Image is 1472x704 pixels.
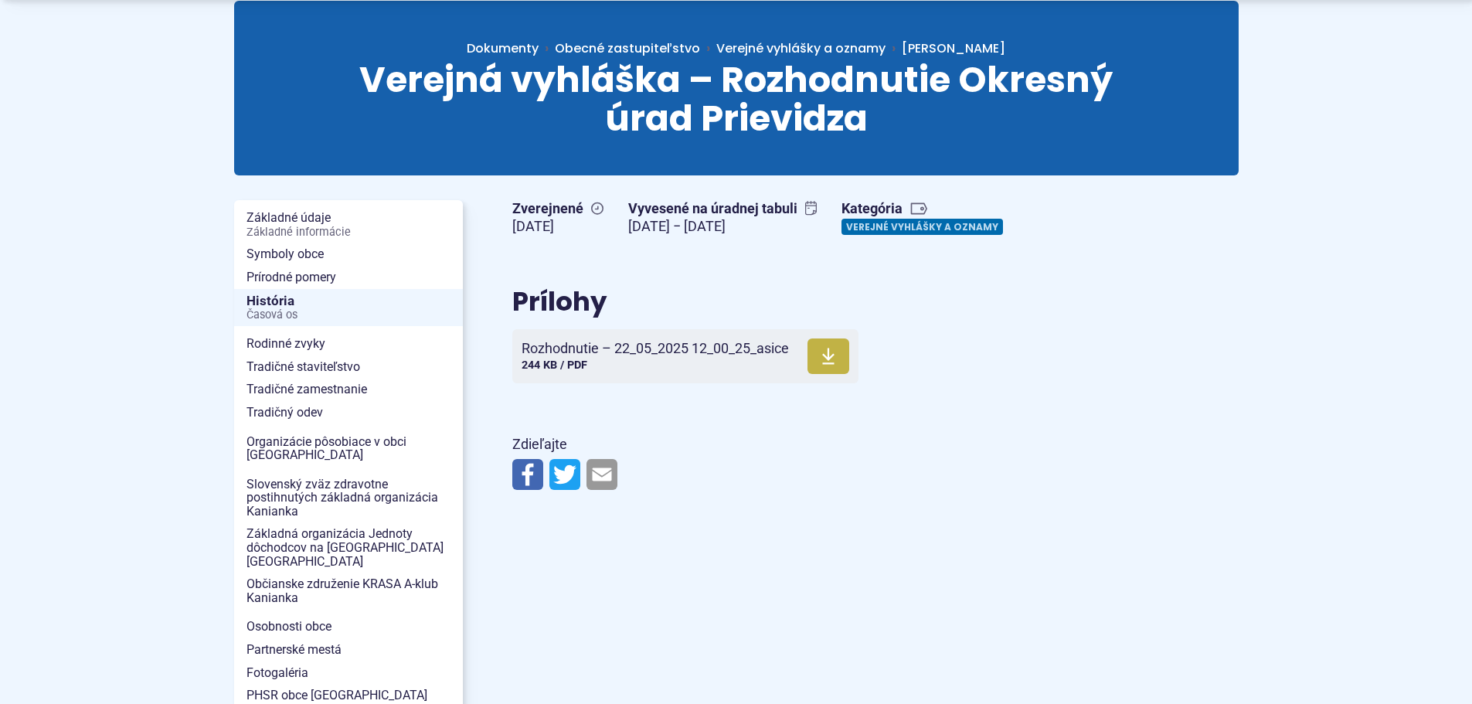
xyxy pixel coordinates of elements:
span: Obecné zastupiteľstvo [555,39,700,57]
span: Občianske združenie KRASA A-klub Kanianka [246,573,450,609]
a: Rodinné zvyky [234,332,463,355]
span: Prírodné pomery [246,266,450,289]
span: História [246,289,450,327]
a: Základná organizácia Jednoty dôchodcov na [GEOGRAPHIC_DATA] [GEOGRAPHIC_DATA] [234,522,463,573]
span: Partnerské mestá [246,638,450,661]
span: Zverejnené [512,200,603,218]
a: Osobnosti obce [234,615,463,638]
a: Tradičné zamestnanie [234,378,463,401]
a: Prírodné pomery [234,266,463,289]
a: Fotogaléria [234,661,463,685]
h2: Prílohy [512,287,1061,316]
span: Kategória [841,200,1009,218]
a: Rozhodnutie – 22_05_2025 12_00_25_asice 244 KB / PDF [512,329,858,383]
span: Základné údaje [246,206,450,243]
span: Časová os [246,309,450,321]
span: Základné informácie [246,226,450,239]
span: Tradičný odev [246,401,450,424]
span: Vyvesené na úradnej tabuli [628,200,818,218]
span: Dokumenty [467,39,539,57]
span: Organizácie pôsobiace v obci [GEOGRAPHIC_DATA] [246,430,450,467]
span: Symboly obce [246,243,450,266]
a: Verejné vyhlášky a oznamy [841,219,1003,235]
a: [PERSON_NAME] [886,39,1005,57]
a: Obecné zastupiteľstvo [555,39,716,57]
span: Osobnosti obce [246,615,450,638]
span: Základná organizácia Jednoty dôchodcov na [GEOGRAPHIC_DATA] [GEOGRAPHIC_DATA] [246,522,450,573]
a: Symboly obce [234,243,463,266]
span: Slovenský zväz zdravotne postihnutých základná organizácia Kanianka [246,473,450,523]
img: Zdieľať e-mailom [586,459,617,490]
span: [PERSON_NAME] [902,39,1005,57]
a: Tradičný odev [234,401,463,424]
img: Zdieľať na Facebooku [512,459,543,490]
img: Zdieľať na Twitteri [549,459,580,490]
span: Fotogaléria [246,661,450,685]
a: Tradičné staviteľstvo [234,355,463,379]
span: Tradičné staviteľstvo [246,355,450,379]
figcaption: [DATE] − [DATE] [628,218,818,236]
a: Verejné vyhlášky a oznamy [716,39,886,57]
a: Občianske združenie KRASA A-klub Kanianka [234,573,463,609]
a: Základné údajeZákladné informácie [234,206,463,243]
span: Tradičné zamestnanie [246,378,450,401]
a: Organizácie pôsobiace v obci [GEOGRAPHIC_DATA] [234,430,463,467]
span: 244 KB / PDF [522,359,587,372]
a: Partnerské mestá [234,638,463,661]
a: Dokumenty [467,39,555,57]
span: Rodinné zvyky [246,332,450,355]
span: Verejná vyhláška – Rozhodnutie Okresný úrad Prievidza [359,55,1113,144]
p: Zdieľajte [512,433,1061,457]
span: Rozhodnutie – 22_05_2025 12_00_25_asice [522,341,789,356]
a: Slovenský zväz zdravotne postihnutých základná organizácia Kanianka [234,473,463,523]
figcaption: [DATE] [512,218,603,236]
a: HistóriaČasová os [234,289,463,327]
